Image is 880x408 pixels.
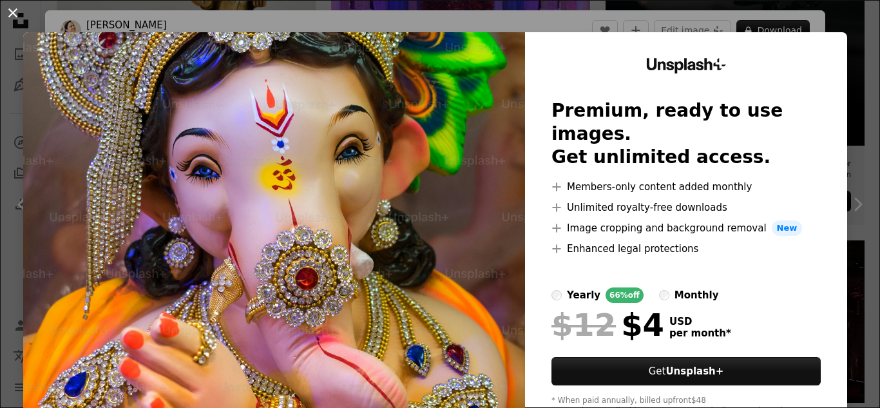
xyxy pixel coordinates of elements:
span: per month * [669,327,731,339]
li: Enhanced legal protections [551,241,821,257]
h2: Premium, ready to use images. Get unlimited access. [551,99,821,169]
strong: Unsplash+ [665,365,723,377]
span: USD [669,316,731,327]
input: yearly66%off [551,290,562,300]
li: Image cropping and background removal [551,220,821,236]
li: Members-only content added monthly [551,179,821,195]
div: monthly [674,287,719,303]
input: monthly [659,290,669,300]
li: Unlimited royalty-free downloads [551,200,821,215]
button: GetUnsplash+ [551,357,821,385]
span: New [772,220,803,236]
div: 66% off [606,287,644,303]
div: yearly [567,287,600,303]
div: $4 [551,308,664,342]
span: $12 [551,308,616,342]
